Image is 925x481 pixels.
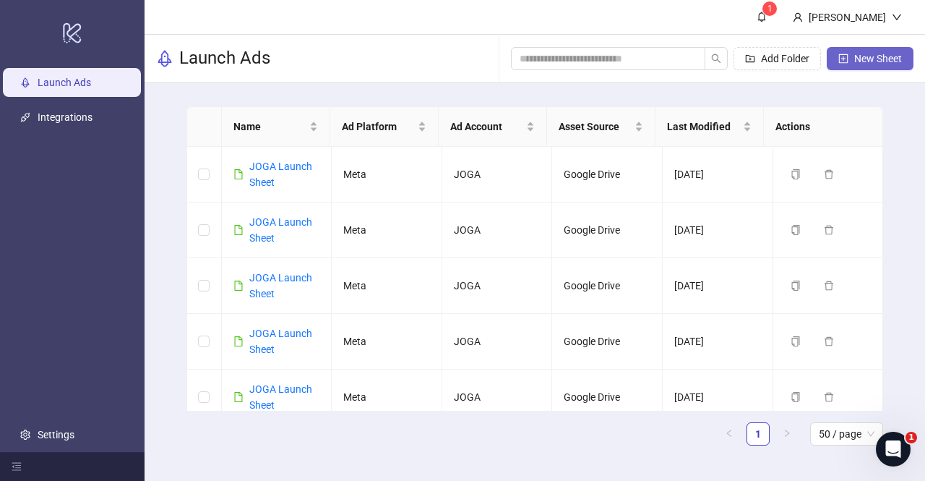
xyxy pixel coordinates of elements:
a: JOGA Launch Sheet [249,383,312,411]
span: Asset Source [559,119,632,135]
td: Meta [332,370,442,425]
a: JOGA Launch Sheet [249,272,312,299]
td: [DATE] [663,147,773,203]
button: left [718,422,741,446]
a: 1 [747,423,769,445]
th: Ad Platform [330,107,439,147]
span: delete [824,225,834,235]
td: [DATE] [663,370,773,425]
a: Launch Ads [38,77,91,88]
th: Ad Account [439,107,547,147]
td: Meta [332,314,442,370]
div: Page Size [810,422,883,446]
a: Settings [38,429,74,440]
a: JOGA Launch Sheet [249,216,312,244]
span: user [793,12,803,22]
td: Google Drive [552,314,663,370]
span: right [783,429,791,438]
span: delete [824,336,834,346]
span: rocket [156,50,173,67]
span: folder-add [745,54,755,64]
span: copy [791,169,801,179]
div: [PERSON_NAME] [803,9,892,25]
li: 1 [747,422,770,446]
li: Previous Page [718,422,741,446]
sup: 1 [762,1,777,16]
span: Ad Account [450,119,523,135]
span: copy [791,336,801,346]
a: JOGA Launch Sheet [249,328,312,355]
li: Next Page [775,422,799,446]
span: 1 [905,432,917,443]
span: copy [791,281,801,291]
th: Last Modified [655,107,764,147]
span: New Sheet [854,53,902,64]
td: Meta [332,203,442,258]
td: JOGA [442,258,553,314]
span: Add Folder [761,53,809,64]
span: Ad Platform [342,119,415,135]
span: delete [824,169,834,179]
td: JOGA [442,147,553,203]
th: Name [222,107,330,147]
button: New Sheet [827,47,913,70]
span: copy [791,225,801,235]
span: file [233,281,244,291]
td: [DATE] [663,314,773,370]
span: 50 / page [819,423,874,445]
td: JOGA [442,314,553,370]
td: Google Drive [552,370,663,425]
td: Google Drive [552,147,663,203]
span: file [233,336,244,346]
span: bell [757,12,767,22]
th: Actions [764,107,872,147]
span: delete [824,392,834,402]
td: [DATE] [663,258,773,314]
iframe: Intercom live chat [876,432,911,467]
h3: Launch Ads [179,47,270,70]
td: Google Drive [552,258,663,314]
span: Last Modified [667,119,740,135]
th: Asset Source [547,107,655,147]
span: search [711,54,721,64]
td: JOGA [442,370,553,425]
button: Add Folder [733,47,821,70]
span: file [233,392,244,402]
td: [DATE] [663,203,773,258]
button: right [775,422,799,446]
td: Meta [332,147,442,203]
span: copy [791,392,801,402]
span: delete [824,281,834,291]
span: menu-fold [12,461,22,472]
span: plus-square [838,54,848,64]
span: down [892,12,902,22]
a: JOGA Launch Sheet [249,161,312,188]
td: Meta [332,258,442,314]
td: Google Drive [552,203,663,258]
span: Name [233,119,306,135]
span: file [233,169,244,179]
a: Integrations [38,111,92,123]
td: JOGA [442,203,553,258]
span: left [725,429,733,438]
span: file [233,225,244,235]
span: 1 [767,4,773,14]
